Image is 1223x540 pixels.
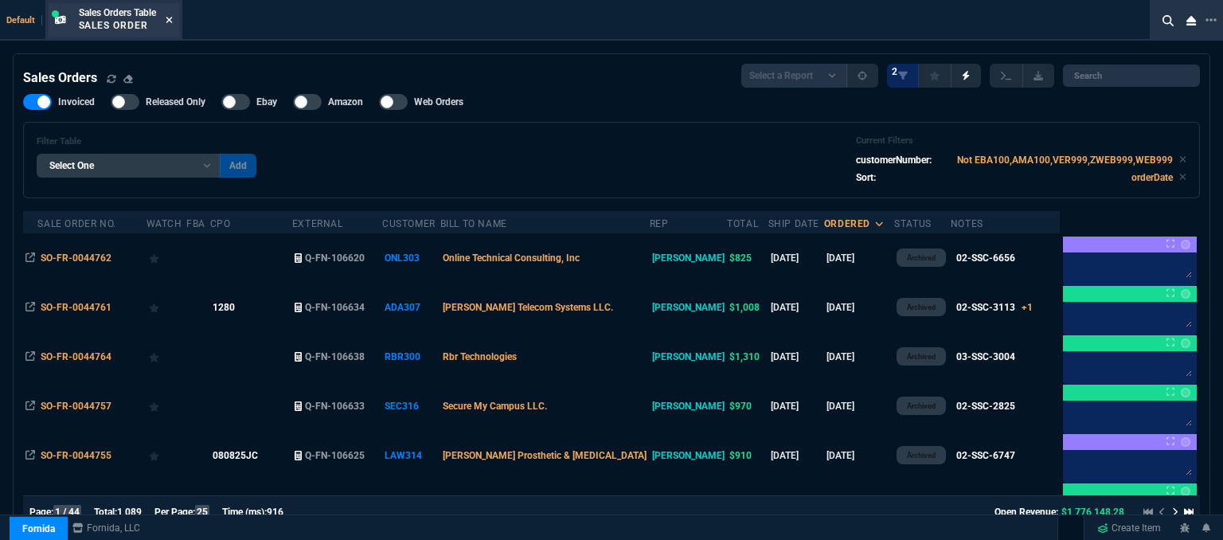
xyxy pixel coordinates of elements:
[768,382,824,431] td: [DATE]
[1156,11,1180,30] nx-icon: Search
[956,251,1015,265] div: 02-SSC-6656
[727,217,758,230] div: Total
[443,450,647,461] span: [PERSON_NAME] Prosthetic & [MEDICAL_DATA]
[267,507,283,518] span: 916
[907,252,936,264] p: Archived
[37,217,115,230] div: Sale Order No.
[892,65,897,78] span: 2
[41,351,111,362] span: SO-FR-0044764
[907,400,936,413] p: Archived
[1091,516,1167,540] a: Create Item
[68,521,145,535] a: msbcCompanyName
[443,351,517,362] span: Rbr Technologies
[727,382,768,431] td: $970
[824,382,895,431] td: [DATE]
[382,233,440,283] td: ONL303
[305,450,365,461] span: Q-FN-106625
[382,382,440,431] td: SEC316
[824,217,870,230] div: ordered
[25,401,35,412] nx-icon: Open In Opposite Panel
[951,217,983,230] div: Notes
[25,252,35,264] nx-icon: Open In Opposite Panel
[53,505,81,519] span: 1 / 44
[440,217,507,230] div: Bill To Name
[382,431,440,480] td: LAW314
[824,332,895,382] td: [DATE]
[256,96,277,108] span: Ebay
[727,233,768,283] td: $825
[956,399,1015,413] div: 02-SSC-2825
[824,283,895,332] td: [DATE]
[222,507,267,518] span: Time (ms):
[79,7,156,18] span: Sales Orders Table
[856,170,876,185] p: Sort:
[768,283,824,332] td: [DATE]
[213,448,290,463] nx-fornida-value: 080825JC
[443,252,580,264] span: Online Technical Consulting, Inc
[1063,65,1200,87] input: Search
[650,332,728,382] td: [PERSON_NAME]
[1061,507,1124,518] span: $1,776,148.28
[23,68,97,88] h4: Sales Orders
[305,302,365,313] span: Q-FN-106634
[443,401,547,412] span: Secure My Campus LLC.
[382,332,440,382] td: RBR300
[956,300,1033,315] div: 02-SSC-3113+1
[650,431,728,480] td: [PERSON_NAME]
[328,96,363,108] span: Amazon
[907,350,936,363] p: Archived
[727,332,768,382] td: $1,310
[650,480,728,530] td: [PERSON_NAME]
[650,233,728,283] td: [PERSON_NAME]
[768,431,824,480] td: [DATE]
[907,301,936,314] p: Archived
[213,302,235,313] span: 1280
[25,351,35,362] nx-icon: Open In Opposite Panel
[1022,302,1033,313] span: +1
[382,217,436,230] div: Customer
[824,480,895,530] td: [DATE]
[195,505,209,519] span: 25
[37,136,256,147] h6: Filter Table
[824,233,895,283] td: [DATE]
[956,350,1015,364] div: 03-SSC-3004
[768,217,819,230] div: Ship Date
[443,302,613,313] span: [PERSON_NAME] Telecom Systems LLC.
[907,449,936,462] p: Archived
[292,217,343,230] div: External
[29,507,53,518] span: Page:
[213,300,290,315] nx-fornida-value: 1280
[149,494,184,516] div: Add to Watchlist
[1205,13,1217,28] nx-icon: Open New Tab
[768,233,824,283] td: [DATE]
[768,332,824,382] td: [DATE]
[149,296,184,319] div: Add to Watchlist
[382,283,440,332] td: ADA307
[768,480,824,530] td: [DATE]
[149,346,184,368] div: Add to Watchlist
[727,283,768,332] td: $1,008
[149,247,184,269] div: Add to Watchlist
[210,217,231,230] div: CPO
[856,153,932,167] p: customerNumber:
[25,450,35,461] nx-icon: Open In Opposite Panel
[650,283,728,332] td: [PERSON_NAME]
[146,96,205,108] span: Released Only
[727,480,768,530] td: $1,180
[149,395,184,417] div: Add to Watchlist
[117,507,142,518] span: 1,089
[41,252,111,264] span: SO-FR-0044762
[305,401,365,412] span: Q-FN-106633
[149,444,184,467] div: Add to Watchlist
[305,252,365,264] span: Q-FN-106620
[25,302,35,313] nx-icon: Open In Opposite Panel
[824,431,895,480] td: [DATE]
[856,135,1186,147] h6: Current Filters
[41,302,111,313] span: SO-FR-0044761
[1180,11,1202,30] nx-icon: Close Workbench
[1131,172,1173,183] code: orderDate
[41,450,111,461] span: SO-FR-0044755
[894,217,932,230] div: Status
[6,15,42,25] span: Default
[650,382,728,431] td: [PERSON_NAME]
